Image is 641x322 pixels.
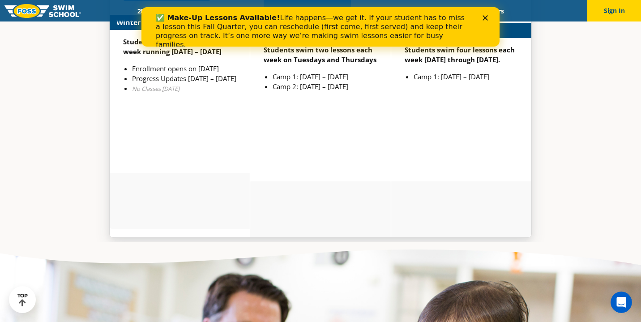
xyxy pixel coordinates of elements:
[405,45,515,64] strong: Students swim four lessons each week [DATE] through [DATE].
[414,72,518,82] li: Camp 1: [DATE] – [DATE]
[17,293,28,307] div: TOP
[4,4,81,18] img: FOSS Swim School Logo
[185,7,223,15] a: Schools
[474,7,512,15] a: Careers
[132,85,179,93] em: No Classes [DATE]
[273,72,377,82] li: Camp 1: [DATE] – [DATE]
[264,45,376,64] strong: Students swim two lessons each week on Tuesdays and Thursdays
[123,37,228,56] strong: Students swim one lesson each week running [DATE] – [DATE]
[116,17,171,28] strong: Winter Quarter
[302,7,352,15] a: About FOSS
[273,82,377,91] li: Camp 2: [DATE] – [DATE]
[351,7,446,15] a: Swim Like [PERSON_NAME]
[141,7,500,47] iframe: Intercom live chat banner
[132,64,236,73] li: Enrollment opens on [DATE]
[132,73,236,83] li: Progress Updates [DATE] – [DATE]
[446,7,474,15] a: Blog
[611,292,632,313] iframe: Intercom live chat
[223,7,301,15] a: Swim Path® Program
[341,8,350,13] div: Close
[129,7,185,15] a: 2025 Calendar
[14,6,329,42] div: Life happens—we get it. If your student has to miss a lesson this Fall Quarter, you can reschedul...
[14,6,138,15] b: ✅ Make-Up Lessons Available!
